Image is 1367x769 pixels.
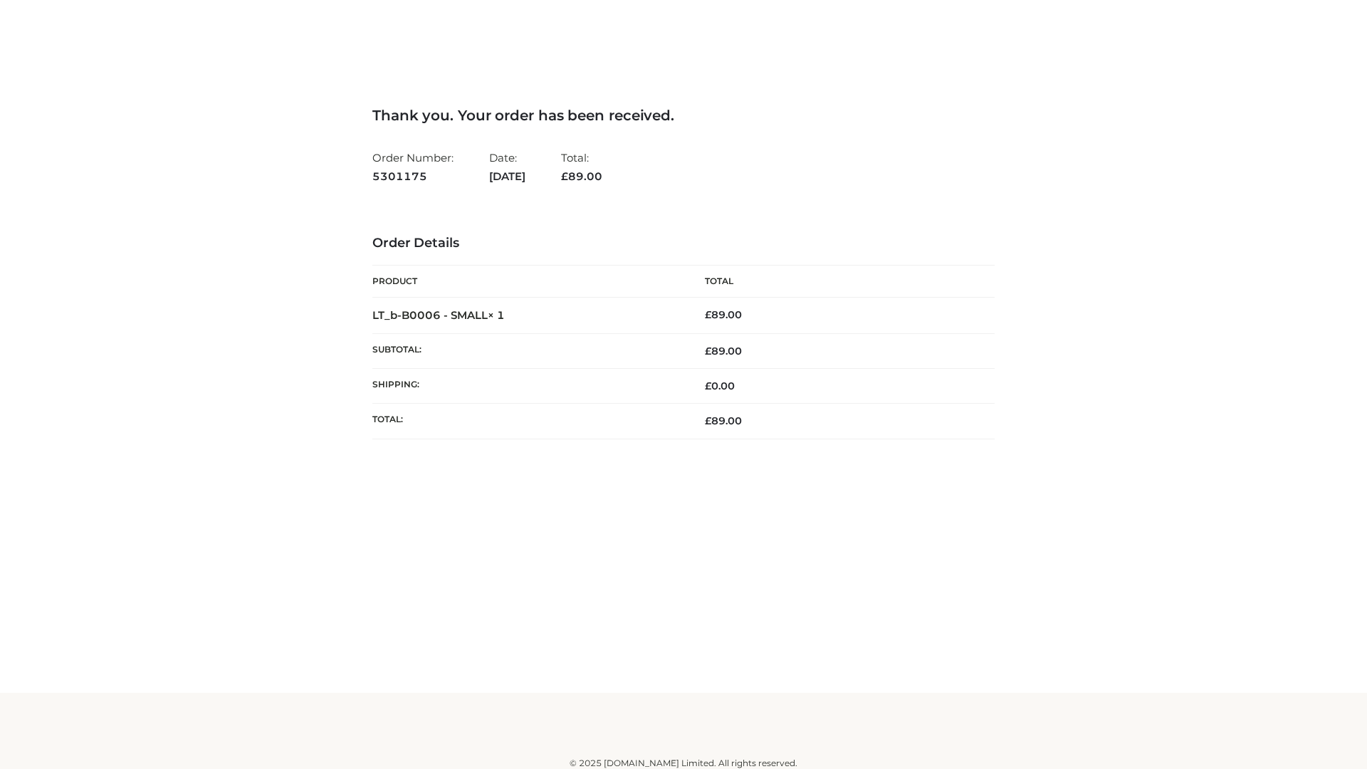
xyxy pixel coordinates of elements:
[372,369,683,404] th: Shipping:
[705,414,742,427] span: 89.00
[705,345,711,357] span: £
[705,414,711,427] span: £
[705,380,735,392] bdi: 0.00
[372,107,995,124] h3: Thank you. Your order has been received.
[561,145,602,189] li: Total:
[372,236,995,251] h3: Order Details
[488,308,505,322] strong: × 1
[372,308,505,322] strong: LT_b-B0006 - SMALL
[705,308,742,321] bdi: 89.00
[561,169,568,183] span: £
[705,345,742,357] span: 89.00
[489,167,525,186] strong: [DATE]
[372,333,683,368] th: Subtotal:
[705,380,711,392] span: £
[561,169,602,183] span: 89.00
[372,404,683,439] th: Total:
[705,308,711,321] span: £
[372,167,454,186] strong: 5301175
[372,266,683,298] th: Product
[372,145,454,189] li: Order Number:
[683,266,995,298] th: Total
[489,145,525,189] li: Date:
